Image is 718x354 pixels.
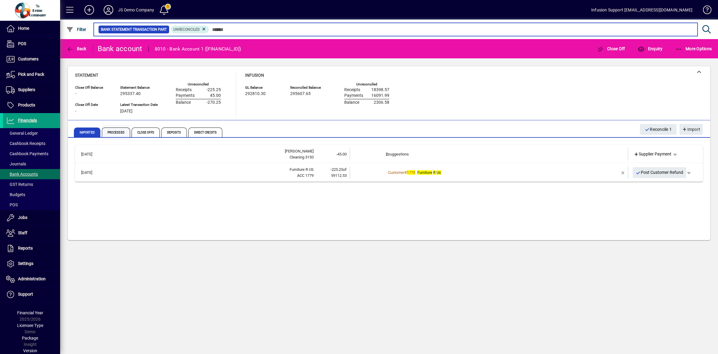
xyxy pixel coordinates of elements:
span: Budgets [6,192,25,197]
a: Reports [3,241,60,256]
span: Processed [102,128,130,137]
span: Balance [344,100,359,105]
a: Jobs [3,210,60,225]
a: Customer#1779 [386,169,417,176]
button: Import [680,124,703,135]
span: -270.25 [206,100,221,105]
span: Statement Balance [120,86,158,90]
span: GL Balance [245,86,281,90]
span: Financial Year [17,310,43,315]
a: POS [3,36,60,51]
span: Supplier Payment [634,151,672,157]
span: Customer [388,170,404,175]
span: Deposits [161,128,187,137]
span: Administration [18,276,46,281]
span: Payments [176,93,195,98]
span: Post Customer Refund [636,168,683,177]
button: Remove [618,168,628,177]
span: -225.25 [206,88,221,92]
span: Support [18,292,33,297]
span: Cashbook Payments [6,151,48,156]
div: 8010 - Bank Account 1 ([FINANCIAL_ID]) [155,44,241,54]
a: POS [3,200,60,210]
span: Import [682,125,700,134]
span: [DATE] [120,109,132,114]
span: Direct Credits [188,128,222,137]
span: Cashbook Receipts [6,141,45,146]
label: Unreconciled [188,82,209,86]
button: Profile [99,5,118,15]
span: General Ledger [6,131,38,136]
button: Back [65,43,88,54]
app-page-header-button: Back [60,43,93,54]
span: Close Off Date [75,103,111,107]
div: ACC 1779 [106,173,314,179]
a: Products [3,98,60,113]
button: Add [80,5,99,15]
div: Bank account [98,44,142,54]
span: Bank Accounts [6,172,38,177]
a: Pick and Pack [3,67,60,82]
span: Imported [74,128,100,137]
span: Reconciled Balance [290,86,326,90]
span: Version [23,348,37,353]
a: Settings [3,256,60,271]
span: - [75,109,76,114]
mat-chip: Reconciliation Status: Unreconciled [171,26,209,33]
mat-expansion-panel-header: [DATE]Furniture R USACC 1779-225.25of 59112.53Customer#1779Furniture R UsPost Customer Refund [75,163,703,182]
span: Journals [6,162,26,166]
span: Reports [18,246,33,251]
a: Staff [3,226,60,241]
button: Post Customer Refund [633,167,686,178]
span: Close Off Balance [75,86,111,90]
a: Support [3,287,60,302]
span: -225.25 [330,167,343,172]
span: Bank Statement Transaction Part [101,26,167,32]
em: Furniture [417,170,432,175]
span: 45.00 [210,93,221,98]
div: Furniture R US [106,167,314,173]
td: suggestions [386,148,593,160]
a: Customers [3,52,60,67]
span: Filter [66,27,87,32]
span: POS [6,202,18,207]
label: Unreconciled [356,82,377,86]
div: Cleaning 3150 [106,154,314,160]
div: Infusion Support [EMAIL_ADDRESS][DOMAIN_NAME] [591,5,692,15]
span: Reconcile 1 [645,125,672,134]
span: Latest Transaction Date [120,103,158,107]
span: 16091.99 [371,93,389,98]
span: Home [18,26,29,31]
span: Enquiry [637,46,662,51]
span: Products [18,103,35,107]
button: Reconcile 1 [640,124,677,135]
a: Bank Accounts [3,169,60,179]
span: 18398.57 [371,88,389,92]
span: Unreconciled [173,27,200,32]
a: Cashbook Receipts [3,138,60,149]
span: Jobs [18,215,27,220]
a: Journals [3,159,60,169]
span: Staff [18,230,27,235]
span: 295607.65 [290,91,311,96]
em: Us [437,170,441,175]
span: Package [22,336,38,340]
span: Close Offs [132,128,160,137]
span: Balance [176,100,191,105]
a: Budgets [3,189,60,200]
a: Cashbook Payments [3,149,60,159]
td: [DATE] [78,148,106,160]
span: 2306.58 [374,100,389,105]
span: Pick and Pack [18,72,44,77]
span: Receipts [176,88,192,92]
span: of 59112.53 [331,167,347,178]
span: -45.00 [336,152,347,156]
button: Filter [65,24,88,35]
em: R [433,170,436,175]
em: 1779 [407,170,415,175]
a: GST Returns [3,179,60,189]
mat-expansion-panel-header: [DATE][PERSON_NAME]Cleaning 3150-45.002suggestionsSupplier Payment [75,145,703,163]
a: Suppliers [3,82,60,97]
span: POS [18,41,26,46]
span: 292810.30 [245,91,266,96]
